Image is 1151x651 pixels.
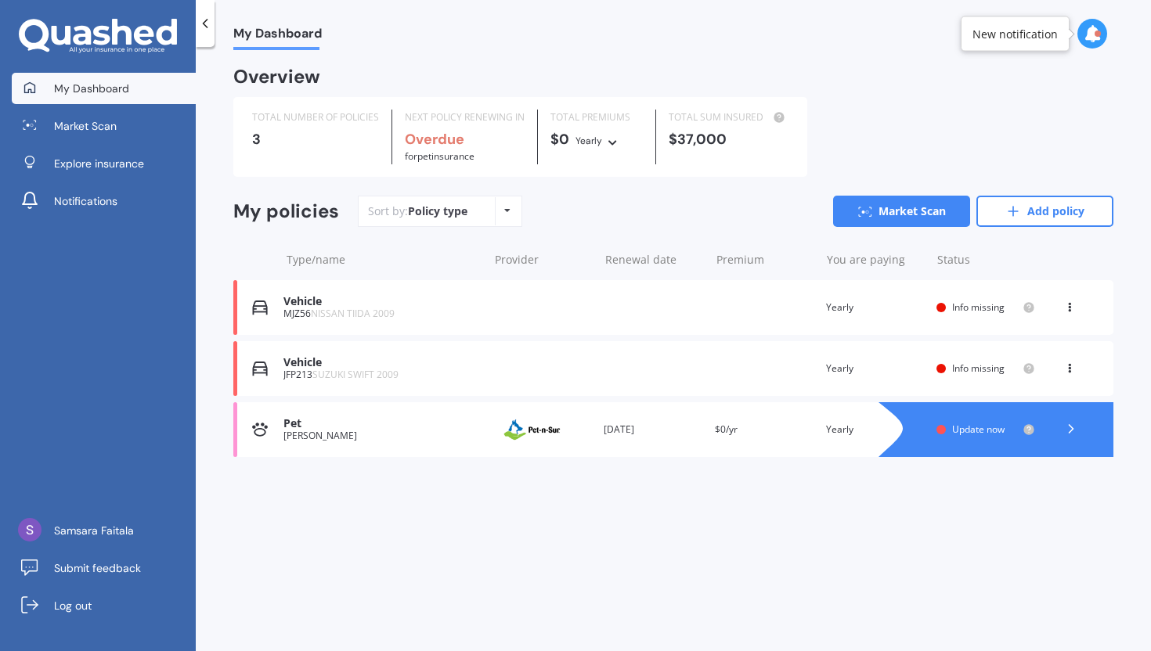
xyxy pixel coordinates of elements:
[605,252,703,268] div: Renewal date
[252,300,268,315] img: Vehicle
[283,308,480,319] div: MJZ56
[952,361,1005,375] span: Info missing
[283,430,480,441] div: [PERSON_NAME]
[283,369,480,380] div: JFP213
[952,423,1005,436] span: Update now
[833,196,970,227] a: Market Scan
[12,148,196,179] a: Explore insurance
[233,200,339,223] div: My policies
[12,185,196,217] a: Notifications
[405,149,474,163] span: for Pet insurance
[18,518,41,541] img: ACg8ocIVxwnE8p4r88TNtc1PPEOdKDOU5YuFh6eYQ12zE_9p6BQdaw=s96-c
[405,130,464,149] b: Overdue
[12,590,196,621] a: Log out
[952,300,1005,314] span: Info missing
[493,415,571,444] img: Pet-n-Sur
[12,552,196,584] a: Submit feedback
[283,295,480,308] div: Vehicle
[408,203,467,219] div: Policy type
[54,560,141,576] span: Submit feedback
[715,423,738,436] span: $0/yr
[252,422,268,437] img: Pet
[368,203,467,219] div: Sort by:
[716,252,814,268] div: Premium
[54,81,129,96] span: My Dashboard
[283,417,480,430] div: Pet
[604,422,702,437] div: [DATE]
[233,69,320,85] div: Overview
[54,523,134,538] span: Samsara Faitala
[495,252,593,268] div: Provider
[287,252,482,268] div: Type/name
[669,110,788,125] div: TOTAL SUM INSURED
[405,110,525,125] div: NEXT POLICY RENEWING IN
[54,193,117,209] span: Notifications
[252,110,379,125] div: TOTAL NUMBER OF POLICIES
[54,156,144,171] span: Explore insurance
[937,252,1035,268] div: Status
[826,361,925,376] div: Yearly
[550,131,643,149] div: $0
[826,300,925,315] div: Yearly
[12,73,196,104] a: My Dashboard
[54,598,92,613] span: Log out
[312,368,399,381] span: SUZUKI SWIFT 2009
[669,131,788,147] div: $37,000
[976,196,1113,227] a: Add policy
[12,110,196,142] a: Market Scan
[826,422,925,437] div: Yearly
[575,133,602,149] div: Yearly
[252,131,379,147] div: 3
[283,356,480,369] div: Vehicle
[252,361,268,376] img: Vehicle
[233,26,322,47] span: My Dashboard
[972,26,1058,41] div: New notification
[311,307,395,320] span: NISSAN TIIDA 2009
[827,252,925,268] div: You are paying
[550,110,643,125] div: TOTAL PREMIUMS
[12,515,196,546] a: Samsara Faitala
[54,118,117,134] span: Market Scan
